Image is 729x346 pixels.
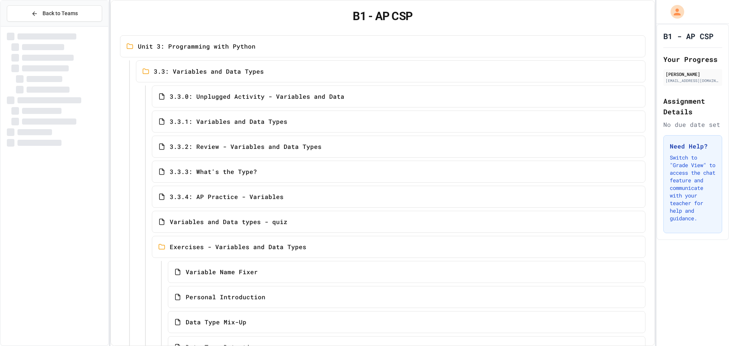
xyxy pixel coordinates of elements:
[666,283,721,315] iframe: chat widget
[663,31,713,41] h1: B1 - AP CSP
[663,54,722,65] h2: Your Progress
[170,167,257,176] span: 3.3.3: What's the Type?
[138,42,256,51] span: Unit 3: Programming with Python
[666,71,720,77] div: [PERSON_NAME]
[663,3,686,21] div: My Account
[170,242,306,251] span: Exercises - Variables and Data Types
[663,96,722,117] h2: Assignment Details
[186,292,265,302] span: Personal Introduction
[7,5,102,22] button: Back to Teams
[666,78,720,84] div: [EMAIL_ADDRESS][DOMAIN_NAME]
[170,142,322,151] span: 3.3.2: Review - Variables and Data Types
[152,186,645,208] a: 3.3.4: AP Practice - Variables
[170,117,287,126] span: 3.3.1: Variables and Data Types
[168,311,645,333] a: Data Type Mix-Up
[152,111,645,133] a: 3.3.1: Variables and Data Types
[152,161,645,183] a: 3.3.3: What's the Type?
[152,211,645,233] a: Variables and Data types - quiz
[186,267,258,276] span: Variable Name Fixer
[670,142,716,151] h3: Need Help?
[697,316,721,338] iframe: chat widget
[120,9,645,23] h1: B1 - AP CSP
[152,136,645,158] a: 3.3.2: Review - Variables and Data Types
[168,286,645,308] a: Personal Introduction
[154,67,264,76] span: 3.3: Variables and Data Types
[152,85,645,107] a: 3.3.0: Unplugged Activity - Variables and Data
[170,217,287,226] span: Variables and Data types - quiz
[186,318,246,327] span: Data Type Mix-Up
[170,192,284,201] span: 3.3.4: AP Practice - Variables
[670,154,716,222] p: Switch to "Grade View" to access the chat feature and communicate with your teacher for help and ...
[170,92,344,101] span: 3.3.0: Unplugged Activity - Variables and Data
[43,9,78,17] span: Back to Teams
[663,120,722,129] div: No due date set
[168,261,645,283] a: Variable Name Fixer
